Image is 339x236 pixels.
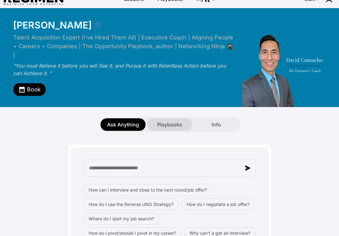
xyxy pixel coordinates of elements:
[27,85,41,94] span: Book
[147,118,192,131] button: Playbooks
[181,198,255,210] button: How do I negotiate a job offer?
[94,21,102,29] div: Verified partner - David Camacho
[100,118,146,131] button: Ask Anything
[212,121,221,128] span: Info
[107,121,139,128] span: Ask Anything
[157,121,182,128] span: Playbooks
[13,62,235,77] div: “You must Believe it before you will See it, and Pursue it with Relentless Action before you can ...
[13,33,235,59] div: Talent Acquisition Expert (I’ve Hired Them All) | Executive Coach | Aligning People + Careers + C...
[83,184,212,196] button: How can I interview and close to the next round/job offer?
[13,19,92,31] div: [PERSON_NAME]
[13,83,46,96] button: Book
[194,118,239,131] button: Info
[83,213,159,225] button: Where do I start my job search?
[245,165,251,171] img: send message
[83,198,179,210] button: How do I use the Reverse UNO Strategy?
